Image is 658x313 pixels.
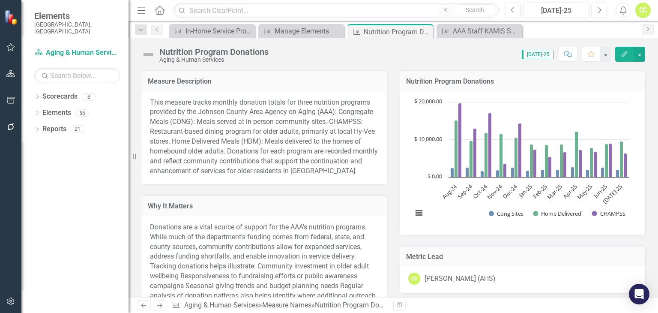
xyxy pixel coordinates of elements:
[148,78,380,85] h3: Measure Description
[71,126,84,133] div: 21
[562,183,579,200] text: Apr-25
[414,97,442,105] text: $ 20,000.00
[601,183,624,205] text: [DATE]-25
[556,169,559,177] path: Mar-25, 1,983. Cong Sites.
[453,26,520,36] div: AAA Staff KAMIS Service Units
[526,170,529,177] path: Jan-25, 1,764. Cong Sites.
[414,135,442,143] text: $ 10,000.00
[620,141,623,177] path: Jul-25, 9,496.6. Home Delivered.
[458,103,462,177] path: Aug-24, 19,658.38. CHAMPSS.
[489,210,523,217] button: Show Cong Sites
[406,78,639,85] h3: Nutrition Program Donations
[34,21,120,35] small: [GEOGRAPHIC_DATA], [GEOGRAPHIC_DATA]
[173,3,498,18] input: Search ClearPoint...
[159,57,269,63] div: Aging & Human Services
[159,47,269,57] div: Nutrition Program Donations
[590,147,593,177] path: May-25, 7,780. Home Delivered.
[473,128,477,177] path: Sep-24, 12,988.15. CHAMPSS.
[485,182,504,201] text: Nov-24
[260,26,342,36] a: Manage Elements
[456,182,474,200] text: Sep-24
[185,26,253,36] div: In-Home Service Providers Billing Overages
[471,182,489,200] text: Oct-24
[408,273,420,285] div: CC
[439,26,520,36] a: AAA Staff KAMIS Service Units
[425,274,496,284] div: [PERSON_NAME] (AHS)
[592,183,609,200] text: Jun-25
[451,167,619,177] g: Cong Sites, bar series 1 of 3 with 12 bars.
[586,169,589,177] path: May-25, 2,000. Cong Sites.
[517,183,534,200] text: Jan-25
[523,3,589,18] button: [DATE]-25
[481,171,484,177] path: Oct-24, 1,653.02. Cong Sites.
[575,183,594,201] text: May-25
[501,182,519,200] text: Dec-24
[563,152,567,177] path: Mar-25, 6,741. CHAMPSS.
[541,169,544,177] path: Feb-25, 1,999. Cong Sites.
[440,182,458,200] text: Aug-24
[315,301,402,309] div: Nutrition Program Donations
[514,137,518,177] path: Dec-24, 10,571.18. Home Delivered.
[624,153,627,177] path: Jul-25, 6,374.38. CHAMPSS.
[629,284,649,304] div: Open Intercom Messenger
[150,98,378,175] span: This measure tracks monthly donation totals for three nutrition programs provided by the Johnson ...
[34,48,120,58] a: Aging & Human Services
[184,301,259,309] a: Aging & Human Services
[526,6,586,16] div: [DATE]-25
[413,207,425,219] button: View chart menu, Chart
[458,103,627,177] g: CHAMPSS, bar series 3 of 3 with 12 bars.
[34,68,120,83] input: Search Below...
[455,120,458,177] path: Aug-24, 15,133. Home Delivered.
[560,144,563,177] path: Mar-25, 8,733. Home Delivered.
[545,183,563,201] text: Mar-25
[605,144,608,177] path: Jun-25, 8,839. Home Delivered.
[148,202,380,210] h3: Why It Matters
[499,134,503,177] path: Nov-24, 11,508. Home Delivered.
[408,98,637,226] div: Chart. Highcharts interactive chart.
[406,253,639,261] h3: Metric Lead
[364,27,431,37] div: Nutrition Program Donations
[171,26,253,36] a: In-Home Service Providers Billing Overages
[466,167,469,177] path: Sep-24, 2,535. Cong Sites.
[571,167,574,177] path: Apr-25, 2,684. Cong Sites.
[511,167,514,177] path: Dec-24, 2,590. Cong Sites.
[545,144,548,177] path: Feb-25, 8,675.4. Home Delivered.
[470,141,473,177] path: Sep-24, 9,672. Home Delivered.
[548,156,552,177] path: Feb-25, 5,446.74. CHAMPSS.
[408,98,633,226] svg: Interactive chart
[522,50,553,59] span: [DATE]-25
[530,144,533,177] path: Jan-25, 8,707.55. Home Delivered.
[575,131,578,177] path: Apr-25, 12,161. Home Delivered.
[454,4,496,16] button: Search
[82,93,96,100] div: 8
[4,9,20,25] img: ClearPoint Strategy
[141,48,155,61] img: Not Defined
[601,167,604,177] path: Jun-25, 2,557. Cong Sites.
[34,11,120,21] span: Elements
[503,163,507,177] path: Nov-24, 3,569. CHAMPSS.
[579,150,582,177] path: Apr-25, 7,252. CHAMPSS.
[172,301,387,310] div: » »
[275,26,342,36] div: Manage Elements
[150,223,376,310] span: Donations are a vital source of support for the AAA’s nutrition programs. While much of the depar...
[533,149,537,177] path: Jan-25, 7,322. CHAMPSS.
[533,210,582,217] button: Show Home Delivered
[609,143,612,177] path: Jun-25, 8,935.74. CHAMPSS.
[616,169,619,177] path: Jul-25, 1,946. Cong Sites.
[466,6,484,13] span: Search
[428,172,442,180] text: $ 0.00
[75,109,89,117] div: 56
[594,151,597,177] path: May-25, 6,809.88. CHAMPSS.
[42,108,71,118] a: Elements
[592,210,625,217] button: Show CHAMPSS
[531,183,549,200] text: Feb-25
[488,113,492,177] path: Oct-24, 17,067.5. CHAMPSS.
[518,123,522,177] path: Dec-24, 14,381. CHAMPSS.
[496,170,499,177] path: Nov-24, 1,923. Cong Sites.
[455,120,623,177] g: Home Delivered, bar series 2 of 3 with 12 bars.
[485,132,488,177] path: Oct-24, 11,797.2. Home Delivered.
[635,3,651,18] button: CC
[42,124,66,134] a: Reports
[451,168,454,177] path: Aug-24, 2,454. Cong Sites.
